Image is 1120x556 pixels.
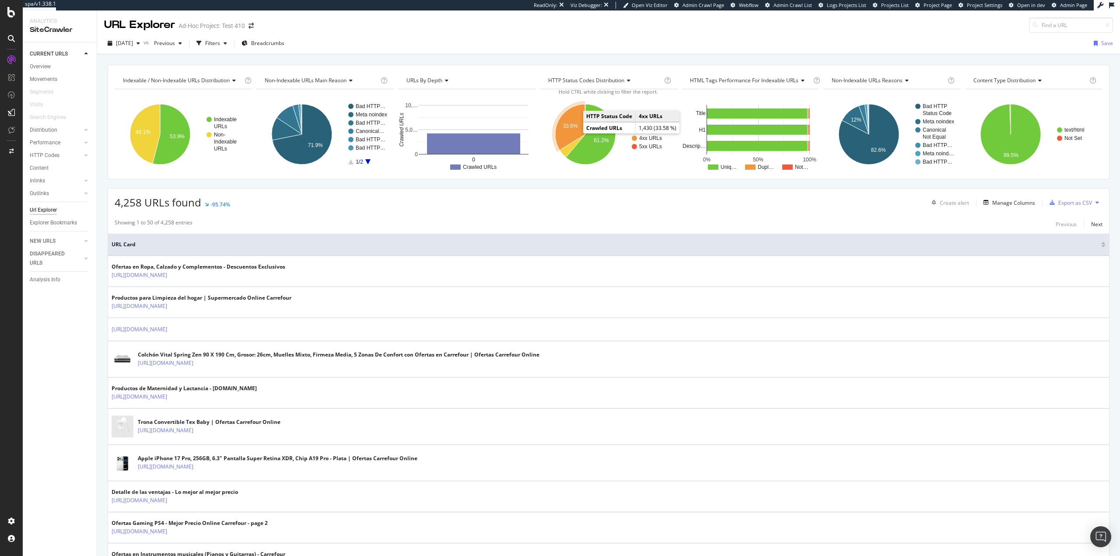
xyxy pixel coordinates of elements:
[570,2,602,9] div: Viz Debugger:
[972,73,1088,87] h4: Content Type Distribution
[1052,2,1087,9] a: Admin Page
[827,2,866,8] span: Logs Projects List
[115,96,252,172] svg: A chart.
[832,77,903,84] span: Non-Indexable URLs Reasons
[214,116,237,122] text: Indexable
[639,143,662,150] text: 5xx URLs
[1004,152,1018,158] text: 99.5%
[112,527,167,536] a: [URL][DOMAIN_NAME]
[463,164,497,170] text: Crawled URLs
[112,519,268,527] div: Ofertas Gaming PS4 - Mejor Precio Online Carrefour - page 2
[356,103,385,109] text: Bad HTTP…
[636,122,680,134] td: 1,430 (33.58 %)
[30,275,60,284] div: Analysis Info
[682,2,724,8] span: Admin Crawl Page
[923,103,947,109] text: Bad HTTP
[30,151,59,160] div: HTTP Codes
[30,87,53,97] div: Segments
[115,219,192,229] div: Showing 1 to 50 of 4,258 entries
[116,39,133,47] span: 2025 Oct. 7th
[123,77,230,84] span: Indexable / Non-Indexable URLs distribution
[30,176,82,185] a: Inlinks
[356,136,385,143] text: Bad HTTP…
[30,87,62,97] a: Segments
[682,96,819,172] svg: A chart.
[121,73,243,87] h4: Indexable / Non-Indexable URLs Distribution
[540,96,677,172] svg: A chart.
[1064,127,1084,133] text: text/html
[138,462,193,471] a: [URL][DOMAIN_NAME]
[112,271,167,280] a: [URL][DOMAIN_NAME]
[30,249,74,268] div: DISAPPEARED URLS
[851,117,861,123] text: 12%
[881,2,909,8] span: Projects List
[696,110,706,116] text: Title
[30,151,82,160] a: HTTP Codes
[1058,199,1092,206] div: Export as CSV
[112,241,1099,248] span: URL Card
[765,2,812,9] a: Admin Crawl List
[30,164,49,173] div: Content
[238,36,288,50] button: Breadcrumbs
[30,237,56,246] div: NEW URLS
[214,146,227,152] text: URLs
[758,164,774,170] text: Dupl…
[871,147,886,153] text: 82.6%
[674,2,724,9] a: Admin Crawl Page
[923,142,952,148] text: Bad HTTP…
[30,176,45,185] div: Inlinks
[923,110,952,116] text: Status Code
[1029,17,1113,33] input: Find a URL
[30,75,91,84] a: Movements
[636,111,680,122] td: 4xx URLs
[112,488,238,496] div: Detalle de las ventajas - Lo mejor al mejor precio
[915,2,952,9] a: Project Page
[534,2,557,9] div: ReadOnly:
[472,157,475,163] text: 0
[256,96,394,172] div: A chart.
[703,157,711,163] text: 0%
[1090,526,1111,547] div: Open Intercom Messenger
[819,2,866,9] a: Logs Projects List
[112,496,167,505] a: [URL][DOMAIN_NAME]
[559,88,658,95] span: Hold CTRL while clicking to filter the report.
[214,139,237,145] text: Indexable
[30,275,91,284] a: Analysis Info
[405,102,418,108] text: 10,…
[30,62,51,71] div: Overview
[1046,196,1092,210] button: Export as CSV
[30,113,66,122] div: Search Engines
[924,2,952,8] span: Project Page
[356,128,384,134] text: Canonical…
[30,49,82,59] a: CURRENT URLS
[721,164,737,170] text: Uniq…
[205,39,220,47] div: Filters
[30,113,75,122] a: Search Engines
[1017,2,1045,8] span: Open in dev
[138,359,193,367] a: [URL][DOMAIN_NAME]
[959,2,1002,9] a: Project Settings
[115,195,201,210] span: 4,258 URLs found
[923,150,954,157] text: Meta noind…
[690,77,798,84] span: HTML Tags Performance for Indexable URLs
[830,73,946,87] h4: Non-Indexable URLs Reasons
[30,249,82,268] a: DISAPPEARED URLS
[104,17,175,32] div: URL Explorer
[263,73,379,87] h4: Non-Indexable URLs Main Reason
[594,137,609,143] text: 61.2%
[406,77,442,84] span: URLs by Depth
[405,127,418,133] text: 5,0…
[1060,2,1087,8] span: Admin Page
[112,452,133,474] img: main image
[583,122,636,134] td: Crawled URLs
[356,112,387,118] text: Meta noindex
[30,237,82,246] a: NEW URLS
[308,142,323,148] text: 71.9%
[30,126,82,135] a: Distribution
[30,138,82,147] a: Performance
[873,2,909,9] a: Projects List
[940,199,969,206] div: Create alert
[112,294,291,302] div: Productos para Limpieza del hogar | Supermercado Online Carrefour
[143,38,150,46] span: vs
